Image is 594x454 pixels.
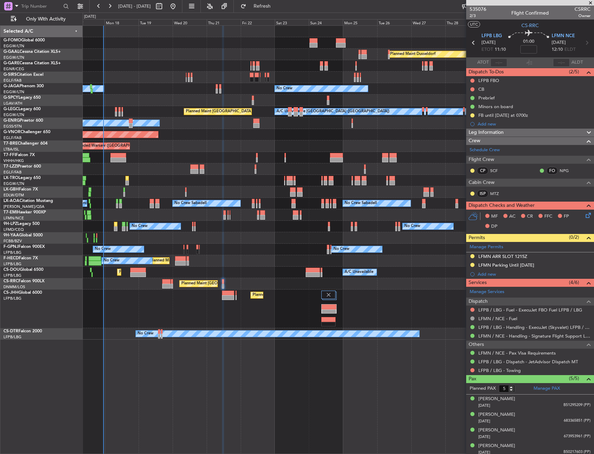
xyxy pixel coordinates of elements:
div: Minors on board [478,104,513,110]
span: ETOT [481,46,493,53]
span: (2/5) [569,68,579,75]
div: No Crew [95,244,111,254]
div: Tue 26 [377,19,411,25]
span: G-JAGA [3,84,19,88]
span: ELDT [564,46,576,53]
div: Wed 20 [173,19,207,25]
input: --:-- [490,58,507,67]
div: Flight Confirmed [511,9,549,17]
a: EGSS/STN [3,124,22,129]
span: G-VNOR [3,130,20,134]
span: CR [527,213,533,220]
a: G-GAALCessna Citation XLS+ [3,50,61,54]
span: 683365851 (PP) [564,418,591,424]
a: LFPB/LBG [3,334,22,340]
div: Mon 25 [343,19,377,25]
a: 9H-LPZLegacy 500 [3,222,40,226]
a: T7-FFIFalcon 7X [3,153,35,157]
span: G-LEGC [3,107,18,111]
a: LGAV/ATH [3,101,22,106]
a: T7-LZZIPraetor 600 [3,164,41,169]
div: Prebrief [478,95,495,101]
a: LFPB/LBG [3,261,22,267]
span: [DATE] [478,434,490,439]
div: No Crew [132,221,148,232]
span: B51295209 (PP) [563,402,591,408]
a: LX-AOACitation Mustang [3,199,53,203]
span: Crew [469,137,480,145]
a: Manage Services [470,289,504,295]
a: F-GPNJFalcon 900EX [3,245,45,249]
div: No Crew [104,256,119,266]
a: EGGW/LTN [3,55,24,60]
a: LFMN / NCE - Handling - Signature Flight Support LFMN / NCE [478,333,591,339]
span: LX-GBH [3,187,19,192]
a: SCF [490,168,506,174]
a: EGGW/LTN [3,43,24,49]
div: Planned Maint [GEOGRAPHIC_DATA] ([GEOGRAPHIC_DATA]) [181,278,291,289]
a: LFPB/LBG [3,296,22,301]
div: Add new [478,121,591,127]
a: VHHH/HKG [3,158,24,163]
span: CSRRC [575,6,591,13]
span: F-GPNJ [3,245,18,249]
a: LFPB / LBG - Towing [478,367,521,373]
span: Dispatch To-Dos [469,68,504,76]
a: LFPB / LBG - Handling - ExecuJet (Skyvalet) LFPB / LBG [478,324,591,330]
span: (5/5) [569,375,579,382]
span: G-FOMO [3,38,21,42]
span: Leg Information [469,129,504,137]
span: T7-FFI [3,153,16,157]
span: [DATE] [478,419,490,424]
div: CB [478,86,484,92]
div: Wed 27 [411,19,445,25]
div: Thu 28 [445,19,479,25]
span: MF [491,213,498,220]
div: Mon 18 [105,19,139,25]
span: ALDT [571,59,583,66]
a: G-FOMOGlobal 6000 [3,38,45,42]
img: gray-close.svg [325,292,332,298]
span: G-GAAL [3,50,19,54]
div: No Crew [277,83,292,94]
span: T7-EMI [3,210,17,214]
a: LX-TROLegacy 650 [3,176,41,180]
div: Thu 21 [207,19,241,25]
a: G-SIRSCitation Excel [3,73,43,77]
a: CS-JHHGlobal 6000 [3,291,42,295]
span: LX-TRO [3,176,18,180]
a: T7-BREChallenger 604 [3,141,48,146]
span: 12:10 [552,46,563,53]
div: Planned Maint [GEOGRAPHIC_DATA] ([GEOGRAPHIC_DATA]) [119,267,229,277]
span: CS-RRC [3,279,18,283]
div: FO [546,167,558,175]
a: CS-DTRFalcon 2000 [3,329,42,333]
a: NPG [560,168,575,174]
a: EGGW/LTN [3,181,24,186]
div: CP [477,167,488,175]
span: Refresh [248,4,277,9]
a: EGGW/LTN [3,112,24,117]
div: LFPB FBO [478,78,499,83]
a: G-SPCYLegacy 650 [3,96,41,100]
span: G-SPCY [3,96,18,100]
span: ATOT [477,59,489,66]
span: CS-DTR [3,329,18,333]
span: AC [509,213,515,220]
span: Dispatch Checks and Weather [469,202,535,210]
label: Planned PAX [470,385,496,392]
span: Services [469,279,487,287]
span: DP [491,223,497,230]
a: LFPB/LBG [3,250,22,255]
div: FB until [DATE] at 0700z [478,112,528,118]
span: 9H-YAA [3,233,19,237]
button: UTC [468,21,480,27]
span: 673953961 (PP) [564,433,591,439]
div: [PERSON_NAME] [478,396,515,403]
a: LX-GBHFalcon 7X [3,187,38,192]
div: No Crew [404,221,420,232]
span: LFMN NCE [552,33,575,40]
span: F-HECD [3,256,19,260]
div: Grounded Warsaw ([GEOGRAPHIC_DATA]) [72,141,149,151]
a: LFPB / LBG - Dispatch - JetAdvisor Dispatch MT [478,359,578,365]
